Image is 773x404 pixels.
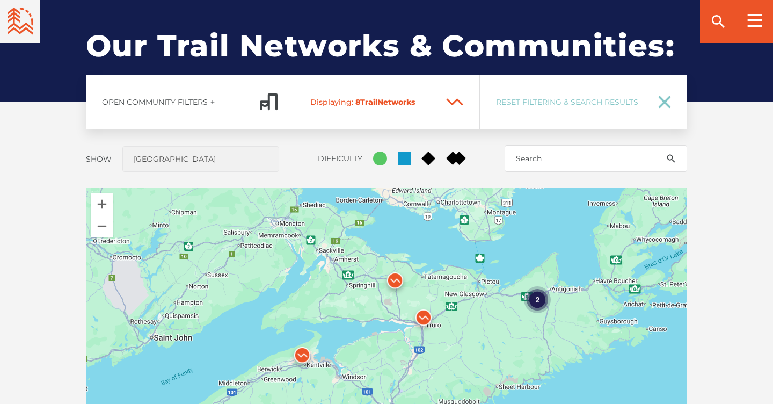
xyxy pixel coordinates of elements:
[91,193,113,215] button: Zoom in
[666,153,676,164] ion-icon: search
[86,154,112,164] label: Show
[655,145,687,172] button: search
[102,97,208,107] span: Open Community Filters
[710,13,727,30] ion-icon: search
[524,286,551,313] div: 2
[355,97,360,107] span: 8
[496,97,644,107] span: Reset Filtering & Search Results
[310,97,437,107] span: Trail
[411,97,415,107] span: s
[86,75,294,129] a: Open Community Filtersadd
[91,215,113,237] button: Zoom out
[505,145,687,172] input: Search
[377,97,411,107] span: Network
[209,98,216,106] ion-icon: add
[480,75,687,129] a: Reset Filtering & Search Results
[310,97,353,107] span: Displaying:
[318,154,362,163] label: Difficulty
